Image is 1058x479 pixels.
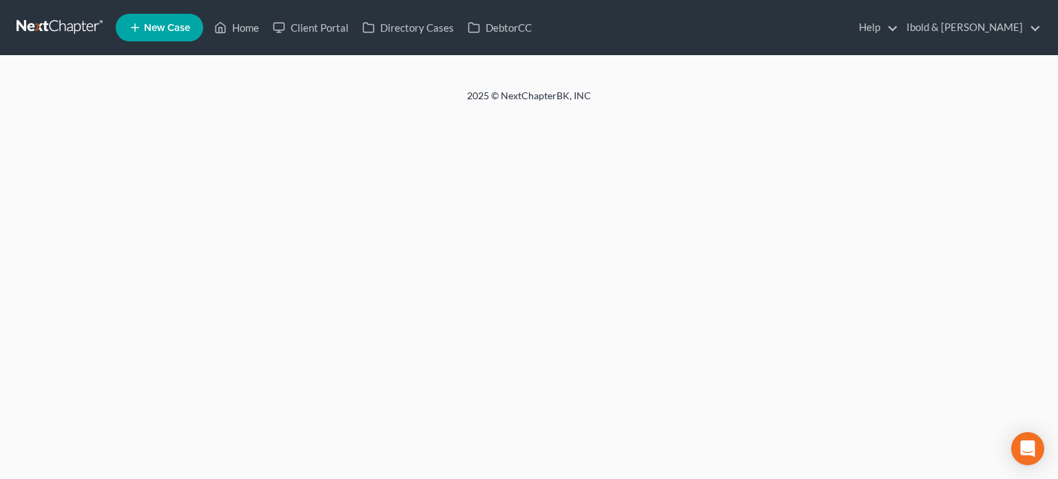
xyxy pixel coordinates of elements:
a: Ibold & [PERSON_NAME] [900,15,1041,40]
a: DebtorCC [461,15,539,40]
div: 2025 © NextChapterBK, INC [136,89,922,114]
new-legal-case-button: New Case [116,14,203,41]
a: Client Portal [266,15,355,40]
a: Directory Cases [355,15,461,40]
a: Help [852,15,898,40]
a: Home [207,15,266,40]
div: Open Intercom Messenger [1011,432,1044,465]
